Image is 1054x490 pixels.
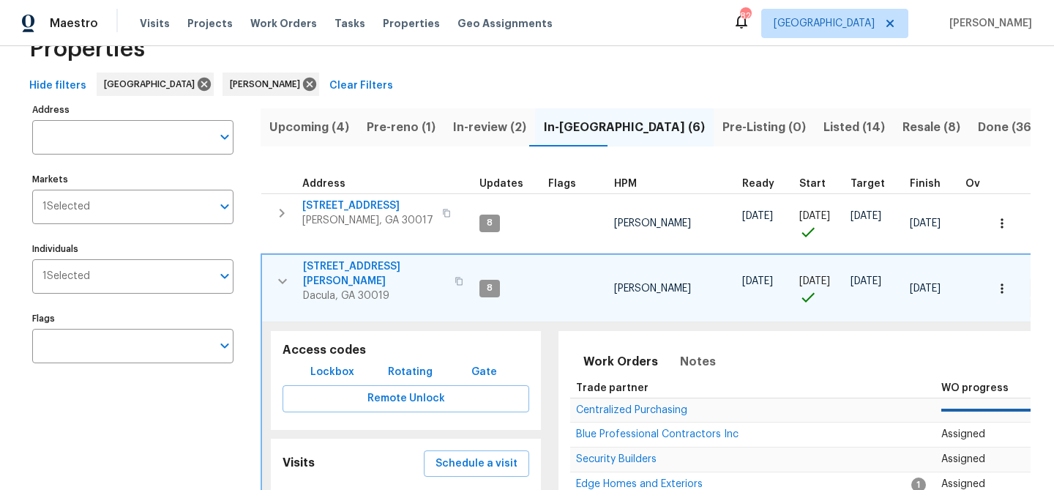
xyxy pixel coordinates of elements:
[576,383,649,393] span: Trade partner
[576,429,739,439] span: Blue Professional Contractors Inc
[97,73,214,96] div: [GEOGRAPHIC_DATA]
[383,16,440,31] span: Properties
[799,211,830,221] span: [DATE]
[910,283,941,294] span: [DATE]
[214,266,235,286] button: Open
[32,105,233,114] label: Address
[424,450,529,478] button: Schedule a visit
[334,18,365,29] span: Tasks
[29,42,145,56] span: Properties
[793,254,845,322] td: Project started on time
[799,179,826,189] span: Start
[614,283,691,294] span: [PERSON_NAME]
[722,117,806,138] span: Pre-Listing (0)
[576,480,703,489] a: Edge Homes and Exteriors
[283,385,529,412] button: Remote Unlock
[910,218,941,229] span: [DATE]
[304,359,360,386] button: Lockbox
[965,179,1017,189] div: Days past target finish date
[42,270,90,283] span: 1 Selected
[23,73,92,100] button: Hide filters
[302,213,433,228] span: [PERSON_NAME], GA 30017
[29,77,86,95] span: Hide filters
[823,117,885,138] span: Listed (14)
[32,175,233,184] label: Markets
[851,276,881,286] span: [DATE]
[978,117,1044,138] span: Done (369)
[436,455,517,473] span: Schedule a visit
[140,16,170,31] span: Visits
[742,179,788,189] div: Earliest renovation start date (first business day after COE or Checkout)
[576,405,687,415] span: Centralized Purchasing
[680,352,716,372] span: Notes
[479,179,523,189] span: Updates
[614,179,637,189] span: HPM
[583,352,658,372] span: Work Orders
[187,16,233,31] span: Projects
[851,211,881,221] span: [DATE]
[576,406,687,415] a: Centralized Purchasing
[902,117,960,138] span: Resale (8)
[303,259,446,289] span: [STREET_ADDRESS][PERSON_NAME]
[742,211,773,221] span: [DATE]
[548,179,576,189] span: Flags
[324,73,399,100] button: Clear Filters
[214,335,235,356] button: Open
[388,363,433,382] span: Rotating
[214,127,235,147] button: Open
[302,198,433,213] span: [STREET_ADDRESS]
[851,179,898,189] div: Target renovation project end date
[230,77,306,92] span: [PERSON_NAME]
[910,179,954,189] div: Projected renovation finish date
[329,77,393,95] span: Clear Filters
[294,390,517,408] span: Remote Unlock
[943,16,1032,31] span: [PERSON_NAME]
[42,201,90,213] span: 1 Selected
[457,16,553,31] span: Geo Assignments
[302,179,345,189] span: Address
[740,9,750,23] div: 82
[32,245,233,253] label: Individuals
[453,117,526,138] span: In-review (2)
[742,276,773,286] span: [DATE]
[614,218,691,229] span: [PERSON_NAME]
[481,217,498,229] span: 8
[214,196,235,217] button: Open
[851,179,885,189] span: Target
[466,363,501,382] span: Gate
[941,383,1009,393] span: WO progress
[223,73,319,96] div: [PERSON_NAME]
[910,179,941,189] span: Finish
[269,117,349,138] span: Upcoming (4)
[32,314,233,323] label: Flags
[283,456,315,471] h5: Visits
[576,454,657,464] span: Security Builders
[50,16,98,31] span: Maestro
[310,363,354,382] span: Lockbox
[481,282,498,294] span: 8
[250,16,317,31] span: Work Orders
[576,479,703,489] span: Edge Homes and Exteriors
[382,359,438,386] button: Rotating
[576,455,657,464] a: Security Builders
[367,117,436,138] span: Pre-reno (1)
[576,430,739,439] a: Blue Professional Contractors Inc
[544,117,705,138] span: In-[GEOGRAPHIC_DATA] (6)
[460,359,507,386] button: Gate
[303,289,446,303] span: Dacula, GA 30019
[793,193,845,253] td: Project started on time
[799,276,830,286] span: [DATE]
[283,343,529,358] h5: Access codes
[965,179,1003,189] span: Overall
[774,16,875,31] span: [GEOGRAPHIC_DATA]
[104,77,201,92] span: [GEOGRAPHIC_DATA]
[742,179,774,189] span: Ready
